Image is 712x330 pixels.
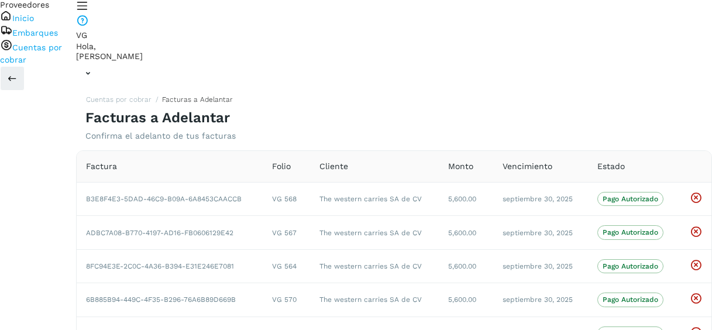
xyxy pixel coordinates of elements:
[319,160,348,173] span: Cliente
[77,182,263,215] td: B3E8F4E3-5DAD-46C9-B09A-6A8453CAACCB
[263,216,310,249] td: VG 567
[12,13,34,23] a: Inicio
[85,109,230,126] h4: Facturas a Adelantar
[263,283,310,317] td: VG 570
[162,95,233,104] span: Facturas a Adelantar
[76,42,712,51] p: Hola,
[448,160,473,173] span: Monto
[85,94,233,109] nav: breadcrumb
[272,160,291,173] span: Folio
[85,131,236,141] p: Confirma el adelanto de tus facturas
[503,262,573,270] span: septiembre 30, 2025
[310,216,439,249] td: The western carries SA de CV
[77,283,263,317] td: 6B885B94-449C-4F35-B296-76A6B89D669B
[310,182,439,215] td: The western carries SA de CV
[448,295,476,304] span: 5,600.00
[263,182,310,215] td: VG 568
[77,249,263,283] td: 8FC94E3E-2C0C-4A36-B394-E31E246E7081
[603,295,658,304] p: Pago Autorizado
[263,249,310,283] td: VG 564
[448,229,476,237] span: 5,600.00
[86,95,152,104] a: Cuentas por cobrar
[77,216,263,249] td: ADBC7A08-B770-4197-AD16-FB0606129E42
[448,195,476,203] span: 5,600.00
[310,283,439,317] td: The western carries SA de CV
[86,160,117,173] span: Factura
[310,249,439,283] td: The western carries SA de CV
[503,295,573,304] span: septiembre 30, 2025
[597,160,625,173] span: Estado
[503,229,573,237] span: septiembre 30, 2025
[503,160,552,173] span: Vencimiento
[12,28,58,37] a: Embarques
[503,195,573,203] span: septiembre 30, 2025
[76,30,87,40] span: VG
[603,195,658,203] p: Pago Autorizado
[603,262,658,270] p: Pago Autorizado
[603,228,658,236] p: Pago Autorizado
[448,262,476,270] span: 5,600.00
[76,51,712,61] p: VIRIDIANA GONZALEZ MENDOZA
